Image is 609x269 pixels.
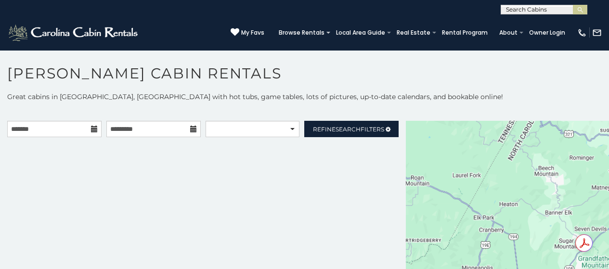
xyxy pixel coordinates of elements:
[313,126,384,133] span: Refine Filters
[577,28,587,38] img: phone-regular-white.png
[336,126,361,133] span: Search
[392,26,435,39] a: Real Estate
[437,26,492,39] a: Rental Program
[231,28,264,38] a: My Favs
[7,23,141,42] img: White-1-2.png
[592,28,602,38] img: mail-regular-white.png
[331,26,390,39] a: Local Area Guide
[304,121,399,137] a: RefineSearchFilters
[524,26,570,39] a: Owner Login
[274,26,329,39] a: Browse Rentals
[494,26,522,39] a: About
[241,28,264,37] span: My Favs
